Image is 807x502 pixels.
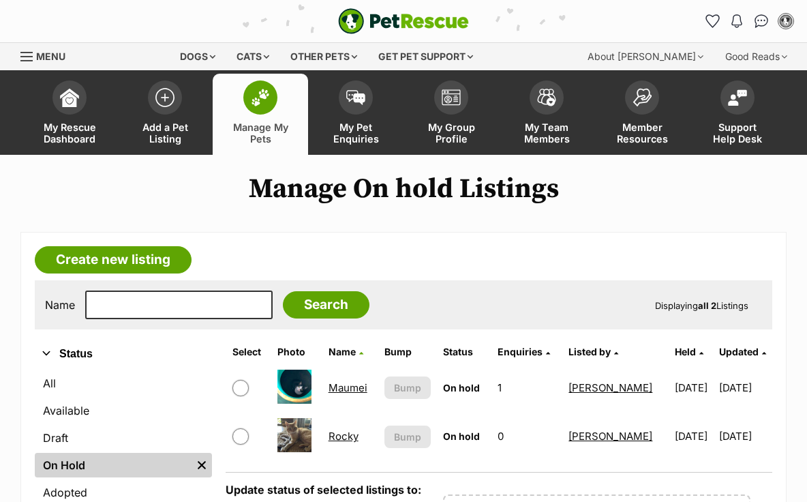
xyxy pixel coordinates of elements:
[35,426,212,450] a: Draft
[701,10,723,32] a: Favourites
[134,121,196,145] span: Add a Pet Listing
[384,376,431,399] button: Bump
[675,346,696,357] span: Held
[227,43,279,70] div: Cats
[655,300,748,311] span: Displaying Listings
[719,346,766,357] a: Updated
[35,345,212,363] button: Status
[498,346,543,357] span: translation missing: en.admin.listings.index.attributes.enquiries
[568,346,611,357] span: Listed by
[36,50,65,62] span: Menu
[329,430,359,443] a: Rocky
[170,43,225,70] div: Dogs
[384,426,431,448] button: Bump
[308,74,403,155] a: My Pet Enquiries
[578,43,713,70] div: About [PERSON_NAME]
[492,413,562,460] td: 0
[719,346,759,357] span: Updated
[675,346,703,357] a: Held
[568,381,652,394] a: [PERSON_NAME]
[281,43,367,70] div: Other pets
[39,121,100,145] span: My Rescue Dashboard
[701,10,797,32] ul: Account quick links
[669,364,718,411] td: [DATE]
[60,88,79,107] img: dashboard-icon-eb2f2d2d3e046f16d808141f083e7271f6b2e854fb5c12c21221c1fb7104beca.svg
[379,341,436,363] th: Bump
[35,246,192,274] a: Create new listing
[45,299,75,311] label: Name
[594,74,690,155] a: Member Resources
[633,88,652,106] img: member-resources-icon-8e73f808a243e03378d46382f2149f9095a855e16c252ad45f914b54edf8863c.svg
[438,341,490,363] th: Status
[568,346,618,357] a: Listed by
[329,381,367,394] a: Maumei
[272,341,322,363] th: Photo
[421,121,482,145] span: My Group Profile
[20,43,75,68] a: Menu
[726,10,748,32] button: Notifications
[669,413,718,460] td: [DATE]
[117,74,213,155] a: Add a Pet Listing
[369,43,483,70] div: Get pet support
[338,8,469,34] img: logo-e224e6f780fb5917bec1dbf3a21bbac754714ae5b6737aabdf751b685950b380.svg
[750,10,772,32] a: Conversations
[325,121,386,145] span: My Pet Enquiries
[492,364,562,411] td: 1
[716,43,797,70] div: Good Reads
[35,371,212,396] a: All
[283,291,369,319] input: Search
[498,346,550,357] a: Enquiries
[35,453,192,477] a: On Hold
[775,10,797,32] button: My account
[516,121,577,145] span: My Team Members
[227,341,271,363] th: Select
[719,364,771,411] td: [DATE]
[499,74,594,155] a: My Team Members
[731,14,742,28] img: notifications-46538b983faf8c2785f20acdc204bb7945ddae34d4c08c2a6579f10ce5e182be.svg
[403,74,499,155] a: My Group Profile
[707,121,768,145] span: Support Help Desk
[611,121,673,145] span: Member Resources
[443,382,480,394] span: On hold
[230,121,291,145] span: Manage My Pets
[226,483,421,497] label: Update status of selected listings to:
[728,89,747,106] img: help-desk-icon-fdf02630f3aa405de69fd3d07c3f3aa587a6932b1a1747fa1d2bba05be0121f9.svg
[442,89,461,106] img: group-profile-icon-3fa3cf56718a62981997c0bc7e787c4b2cf8bcc04b72c1350f741eb67cf2f40e.svg
[35,398,212,423] a: Available
[329,346,363,357] a: Name
[251,89,270,106] img: manage-my-pets-icon-02211641906a0b7f246fdf0571729dbe1e7629f14944591b6c1af311fb30b64b.svg
[755,14,769,28] img: chat-41dd97257d64d25036548639549fe6c8038ab92f7586957e7f3b1b290dea8141.svg
[690,74,785,155] a: Support Help Desk
[155,88,174,107] img: add-pet-listing-icon-0afa8454b4691262ce3f59096e99ab1cd57d4a30225e0717b998d2c9b9846f56.svg
[329,346,356,357] span: Name
[568,430,652,443] a: [PERSON_NAME]
[537,89,556,106] img: team-members-icon-5396bd8760b3fe7c0b43da4ab00e1e3bb1a5d9ba89233759b79545d2d3fc5d0d.svg
[698,300,716,311] strong: all 2
[719,413,771,460] td: [DATE]
[394,430,421,444] span: Bump
[443,430,480,442] span: On hold
[346,90,365,105] img: pet-enquiries-icon-7e3ad2cf08bfb03b45e93fb7055b45f3efa6380592205ae92323e6603595dc1f.svg
[338,8,469,34] a: PetRescue
[213,74,308,155] a: Manage My Pets
[779,14,793,28] img: Aimee Paltridge profile pic
[394,381,421,395] span: Bump
[192,453,212,477] a: Remove filter
[22,74,117,155] a: My Rescue Dashboard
